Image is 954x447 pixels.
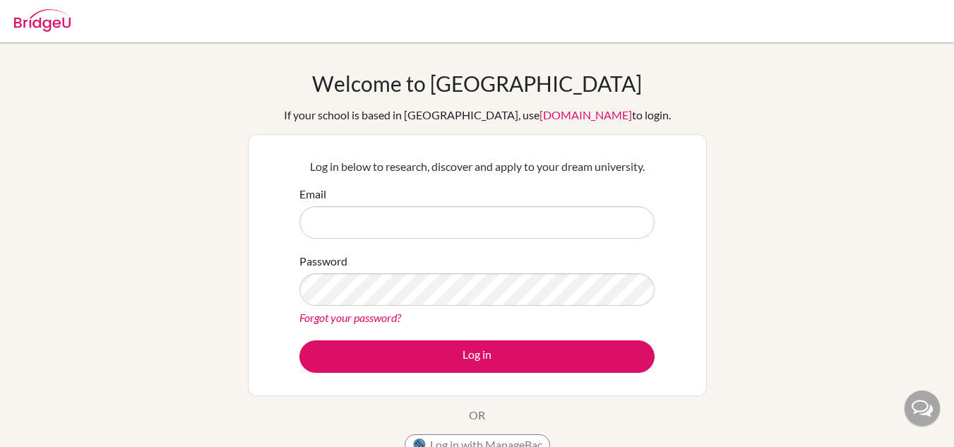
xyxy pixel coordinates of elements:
[299,340,655,373] button: Log in
[299,186,326,203] label: Email
[299,253,347,270] label: Password
[312,71,642,96] h1: Welcome to [GEOGRAPHIC_DATA]
[14,9,71,32] img: Bridge-U
[299,311,401,324] a: Forgot your password?
[539,108,632,121] a: [DOMAIN_NAME]
[469,407,485,424] p: OR
[284,107,671,124] div: If your school is based in [GEOGRAPHIC_DATA], use to login.
[299,158,655,175] p: Log in below to research, discover and apply to your dream university.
